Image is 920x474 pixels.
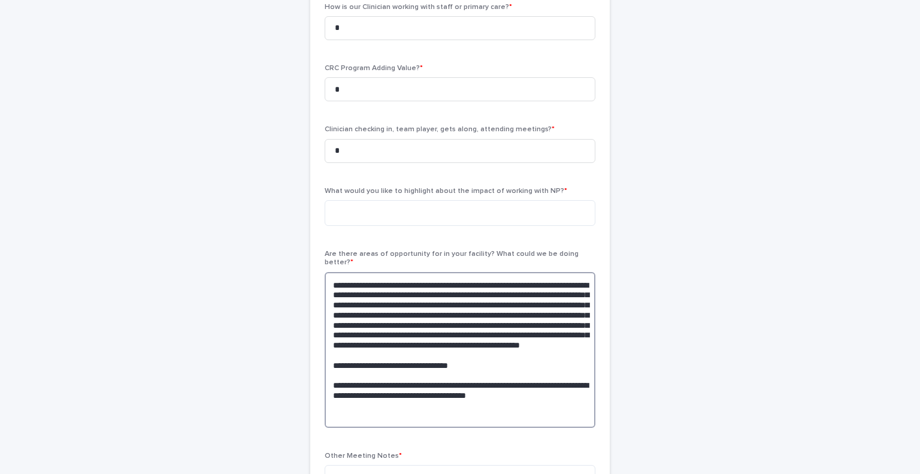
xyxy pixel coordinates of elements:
[325,65,423,72] span: CRC Program Adding Value?
[325,250,579,266] span: Are there areas of opportunity for in your facility? What could we be doing better?
[325,188,567,195] span: What would you like to highlight about the impact of working with NP?
[325,126,555,133] span: Clinician checking in, team player, gets along, attending meetings?
[325,452,402,460] span: Other Meeting Notes
[325,4,512,11] span: How is our Clinician working with staff or primary care?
